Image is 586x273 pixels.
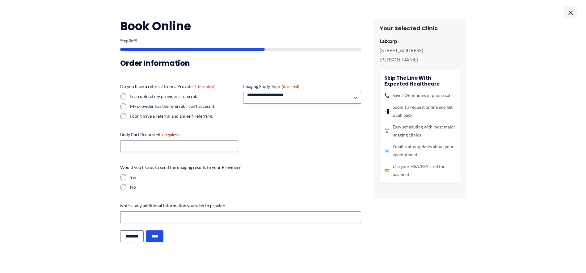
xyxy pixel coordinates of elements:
[384,91,390,99] span: 📞
[384,147,390,155] span: 📧
[384,127,390,135] span: 📅
[384,162,455,178] li: Use your HSA/FSA card for payment
[380,46,460,64] p: [STREET_ADDRESS][PERSON_NAME]
[129,38,131,43] span: 3
[120,203,361,209] label: Notes - any additional information you wish to provide
[198,84,216,89] span: (Required)
[120,164,241,170] legend: Would you like us to send the imaging results to your Provider?
[130,174,361,180] label: Yes
[243,83,361,90] label: Imaging Study Type
[130,103,238,109] label: My provider has the referral; I can't access it.
[120,132,238,138] label: Body Part Requested
[384,166,390,174] span: 💳
[130,184,361,190] label: No
[120,19,361,34] h2: Book Online
[384,143,455,159] li: Email status updates about your appointment
[380,25,460,32] h3: Your Selected Clinic
[130,93,238,99] label: I can upload my provider's referral.
[384,103,455,119] li: Submit a request online and get a call back
[135,38,137,43] span: 5
[120,39,361,43] p: Step of
[282,84,299,89] span: (Required)
[120,58,361,68] h3: Order Information
[384,123,455,139] li: Easy scheduling with most major imaging clinics
[380,36,460,46] p: Labcorp
[384,107,390,115] span: 📲
[384,75,455,87] h4: Skip the line with Expected Healthcare
[384,91,455,99] li: Save 20+ minutes of phone calls
[130,113,238,119] label: I don't have a referral and am self-referring.
[162,132,180,137] span: (Required)
[120,83,216,90] legend: Do you have a referral from a Provider?
[564,6,577,19] span: ×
